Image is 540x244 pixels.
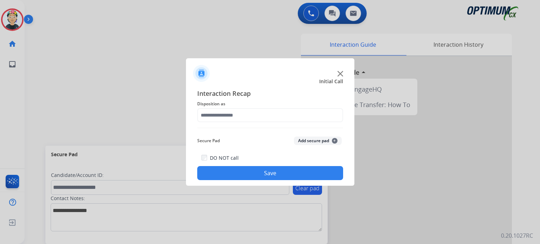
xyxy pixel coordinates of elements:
span: Disposition as [197,100,343,108]
span: + [332,138,337,144]
button: Add secure pad+ [294,137,342,145]
button: Save [197,166,343,180]
span: Interaction Recap [197,88,343,100]
span: Secure Pad [197,137,220,145]
label: DO NOT call [210,154,239,161]
img: contactIcon [193,65,210,82]
span: Initial Call [319,78,343,85]
p: 0.20.1027RC [501,231,533,240]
